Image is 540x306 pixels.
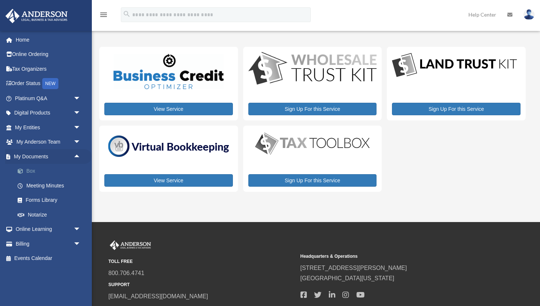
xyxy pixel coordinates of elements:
[392,103,521,115] a: Sign Up For this Service
[10,193,92,208] a: Forms Library
[123,10,131,18] i: search
[73,222,88,237] span: arrow_drop_down
[300,253,487,260] small: Headquarters & Operations
[3,9,70,23] img: Anderson Advisors Platinum Portal
[73,236,88,252] span: arrow_drop_down
[108,258,295,265] small: TOLL FREE
[73,120,88,135] span: arrow_drop_down
[99,13,108,19] a: menu
[248,103,377,115] a: Sign Up For this Service
[248,52,377,86] img: WS-Trust-Kit-lgo-1.jpg
[10,207,92,222] a: Notarize
[10,164,92,179] a: Box
[104,103,233,115] a: View Service
[5,149,92,164] a: My Documentsarrow_drop_up
[73,106,88,121] span: arrow_drop_down
[5,91,92,106] a: Platinum Q&Aarrow_drop_down
[5,32,92,47] a: Home
[73,91,88,106] span: arrow_drop_down
[523,9,534,20] img: User Pic
[5,106,88,120] a: Digital Productsarrow_drop_down
[5,76,92,91] a: Order StatusNEW
[5,251,92,266] a: Events Calendar
[300,265,407,271] a: [STREET_ADDRESS][PERSON_NAME]
[99,10,108,19] i: menu
[10,178,92,193] a: Meeting Minutes
[108,270,144,276] a: 800.706.4741
[392,52,517,79] img: LandTrust_lgo-1.jpg
[73,149,88,164] span: arrow_drop_up
[42,78,58,89] div: NEW
[104,174,233,187] a: View Service
[248,131,377,156] img: taxtoolbox_new-1.webp
[300,275,395,281] a: [GEOGRAPHIC_DATA][US_STATE]
[108,281,295,289] small: SUPPORT
[5,120,92,135] a: My Entitiesarrow_drop_down
[5,222,92,237] a: Online Learningarrow_drop_down
[108,293,208,299] a: [EMAIL_ADDRESS][DOMAIN_NAME]
[5,236,92,251] a: Billingarrow_drop_down
[108,240,152,250] img: Anderson Advisors Platinum Portal
[73,135,88,150] span: arrow_drop_down
[5,135,92,150] a: My Anderson Teamarrow_drop_down
[248,174,377,187] a: Sign Up For this Service
[5,61,92,76] a: Tax Organizers
[5,47,92,62] a: Online Ordering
